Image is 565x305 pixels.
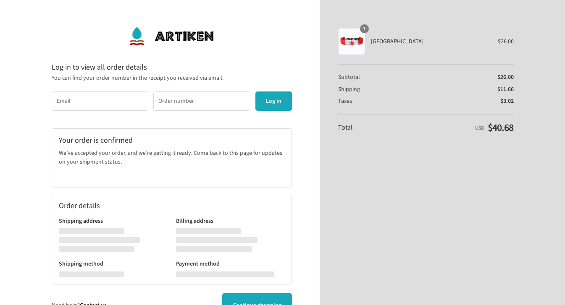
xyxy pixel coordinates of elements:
[52,74,292,83] p: You can find your order number in the receipt you received via email.
[176,260,285,268] h3: Payment method
[500,97,514,105] span: $3.02
[338,123,352,132] span: Total
[488,120,513,135] span: $40.68
[153,91,250,111] input: Order number
[360,24,369,33] span: 1
[59,149,285,167] p: We’ve accepted your order, and we’re getting it ready. Come back to this page for updates on your...
[338,85,360,94] span: Shipping
[371,38,486,45] span: [GEOGRAPHIC_DATA]
[338,28,365,55] img: Canada
[52,91,149,111] input: Email
[255,91,292,111] button: Log in
[338,93,394,105] th: Taxes
[59,260,168,268] h3: Shipping method
[59,136,285,145] h2: Your order is confirmed
[176,217,285,225] h3: Billing address
[497,85,514,94] span: $11.66
[475,125,484,132] span: USD
[59,201,172,211] h2: Order details
[59,217,168,225] h3: Shipping address
[338,73,394,81] th: Subtotal
[52,63,292,72] h2: Log in to view all order details
[129,23,215,49] img: ArtiKen
[497,73,514,81] span: $26.00
[498,37,514,46] span: $26.00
